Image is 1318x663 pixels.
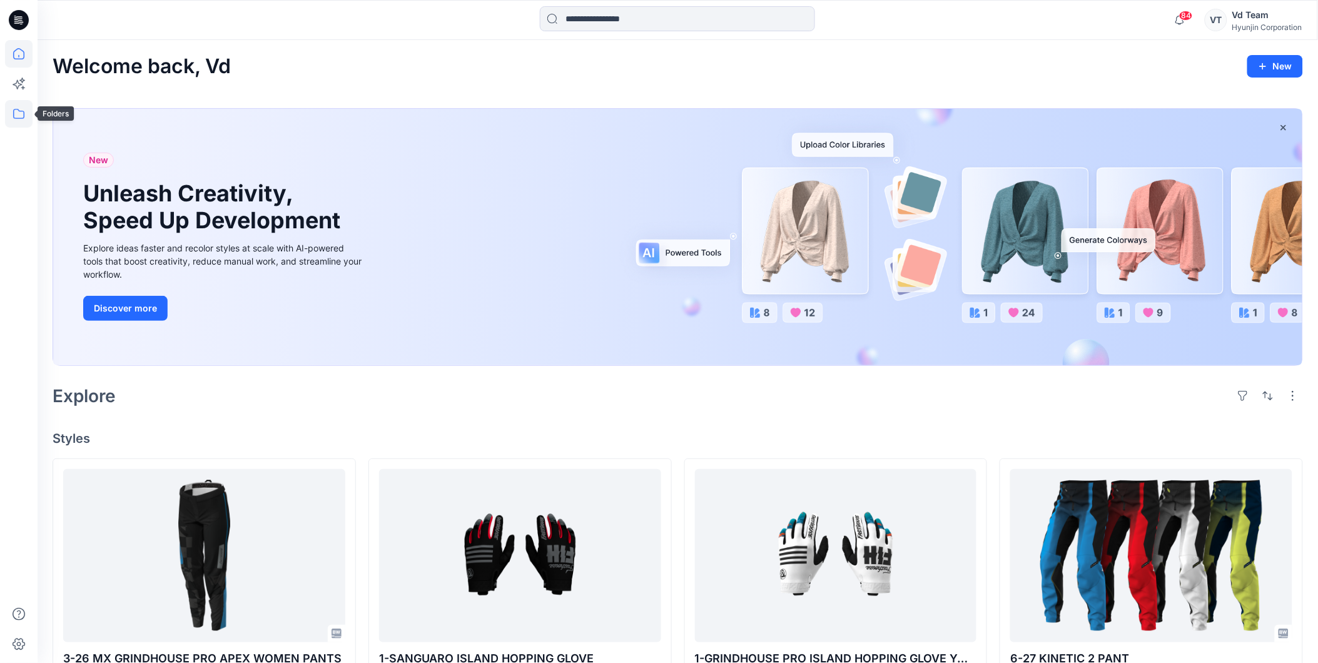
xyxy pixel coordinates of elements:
[379,469,661,642] a: 1-SANGUARO ISLAND HOPPING GLOVE
[1179,11,1193,21] span: 84
[1010,469,1292,642] a: 6-27 KINETIC 2 PANT
[1232,23,1302,32] div: Hyunjin Corporation
[63,469,345,642] a: 3-26 MX GRINDHOUSE PRO APEX WOMEN PANTS
[53,55,231,78] h2: Welcome back, Vd
[89,153,108,168] span: New
[83,296,365,321] a: Discover more
[1247,55,1303,78] button: New
[695,469,977,642] a: 1-GRINDHOUSE PRO ISLAND HOPPING GLOVE YOUTH
[1205,9,1227,31] div: VT
[83,296,168,321] button: Discover more
[53,431,1303,446] h4: Styles
[1232,8,1302,23] div: Vd Team
[53,386,116,406] h2: Explore
[83,180,346,234] h1: Unleash Creativity, Speed Up Development
[83,241,365,281] div: Explore ideas faster and recolor styles at scale with AI-powered tools that boost creativity, red...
